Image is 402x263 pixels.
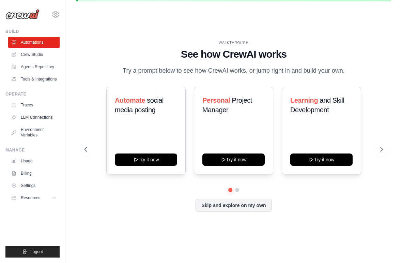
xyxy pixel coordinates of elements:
span: and Skill Development [290,97,344,114]
div: Operate [5,91,60,97]
h1: See how CrewAI works [84,48,383,60]
div: WALKTHROUGH [84,40,383,45]
span: Logout [30,249,43,254]
a: Traces [8,100,60,111]
a: Automations [8,37,60,48]
a: Billing [8,168,60,179]
a: Environment Variables [8,124,60,141]
img: Logo [5,9,40,19]
span: Learning [290,97,318,104]
p: Try a prompt below to see how CrewAI works, or jump right in and build your own. [119,66,348,76]
div: Build [5,29,60,34]
button: Skip and explore on my own [196,199,272,212]
button: Try it now [115,154,177,166]
span: social media posting [115,97,164,114]
button: Try it now [290,154,353,166]
button: Logout [5,246,60,258]
div: Manage [5,147,60,153]
a: Tools & Integrations [8,74,60,85]
span: Personal [202,97,230,104]
iframe: Chat Widget [368,230,402,263]
a: Usage [8,156,60,166]
a: Agents Repository [8,61,60,72]
a: LLM Connections [8,112,60,123]
span: Automate [115,97,145,104]
span: Resources [21,195,40,201]
button: Try it now [202,154,265,166]
a: Settings [8,180,60,191]
a: Crew Studio [8,49,60,60]
button: Resources [8,192,60,203]
span: Project Manager [202,97,252,114]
